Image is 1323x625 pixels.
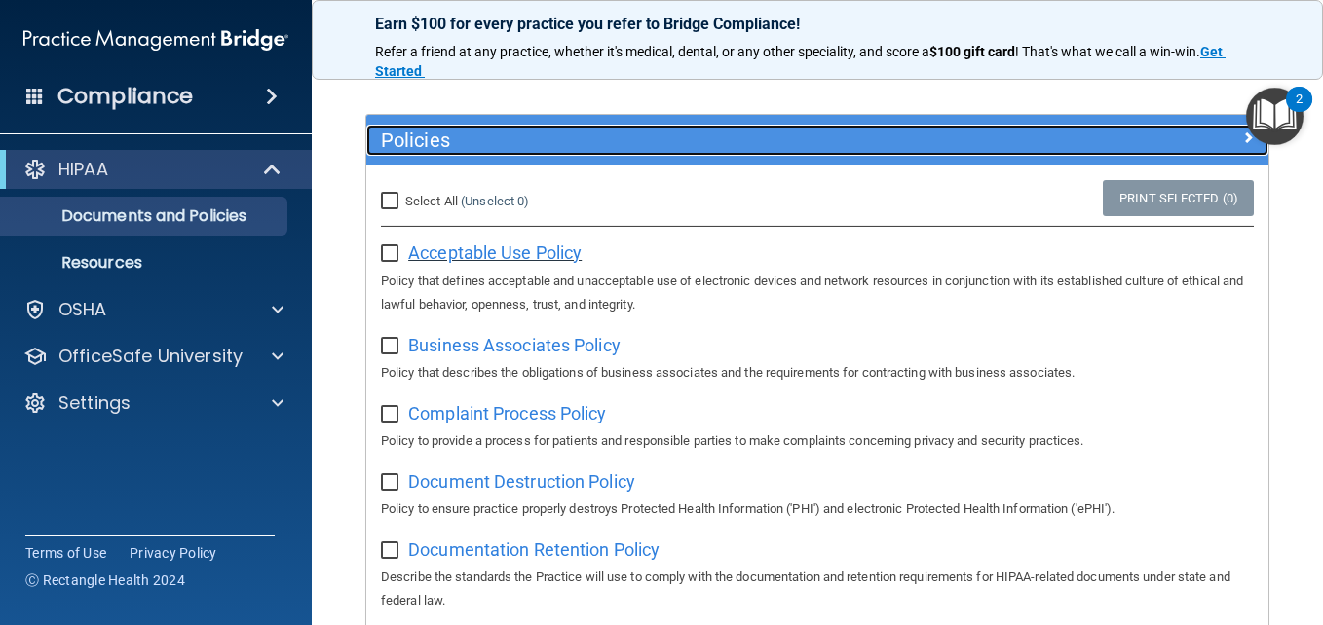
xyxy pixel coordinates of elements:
a: Privacy Policy [130,543,217,563]
h5: Policies [381,129,1029,151]
a: OfficeSafe University [23,345,283,368]
img: PMB logo [23,20,288,59]
a: (Unselect 0) [461,194,529,208]
p: Policy to ensure practice properly destroys Protected Health Information ('PHI') and electronic P... [381,497,1254,521]
input: Select All (Unselect 0) [381,194,403,209]
span: Refer a friend at any practice, whether it's medical, dental, or any other speciality, and score a [375,44,929,59]
span: Select All [405,194,458,208]
p: Policy that defines acceptable and unacceptable use of electronic devices and network resources i... [381,270,1254,316]
span: Ⓒ Rectangle Health 2024 [25,570,185,590]
span: Document Destruction Policy [408,471,635,492]
p: Describe the standards the Practice will use to comply with the documentation and retention requi... [381,566,1254,612]
p: Settings [58,391,131,415]
h4: Compliance [57,83,193,110]
span: Documentation Retention Policy [408,539,660,560]
a: Print Selected (0) [1103,180,1254,216]
button: Open Resource Center, 2 new notifications [1246,88,1304,145]
a: Policies [381,125,1254,156]
a: OSHA [23,298,283,321]
p: OfficeSafe University [58,345,243,368]
span: Business Associates Policy [408,335,621,355]
p: HIPAA [58,158,108,181]
p: Documents and Policies [13,206,279,226]
span: Complaint Process Policy [408,403,606,423]
p: Policy to provide a process for patients and responsible parties to make complaints concerning pr... [381,429,1254,453]
strong: $100 gift card [929,44,1015,59]
p: OSHA [58,298,107,321]
p: Earn $100 for every practice you refer to Bridge Compliance! [375,15,1260,33]
span: ! That's what we call a win-win. [1015,44,1200,59]
a: Get Started [375,44,1226,79]
div: 2 [1296,99,1303,125]
a: Settings [23,391,283,415]
a: Terms of Use [25,543,106,563]
span: Acceptable Use Policy [408,242,582,263]
a: HIPAA [23,158,283,181]
p: Resources [13,253,279,273]
p: Policy that describes the obligations of business associates and the requirements for contracting... [381,361,1254,385]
